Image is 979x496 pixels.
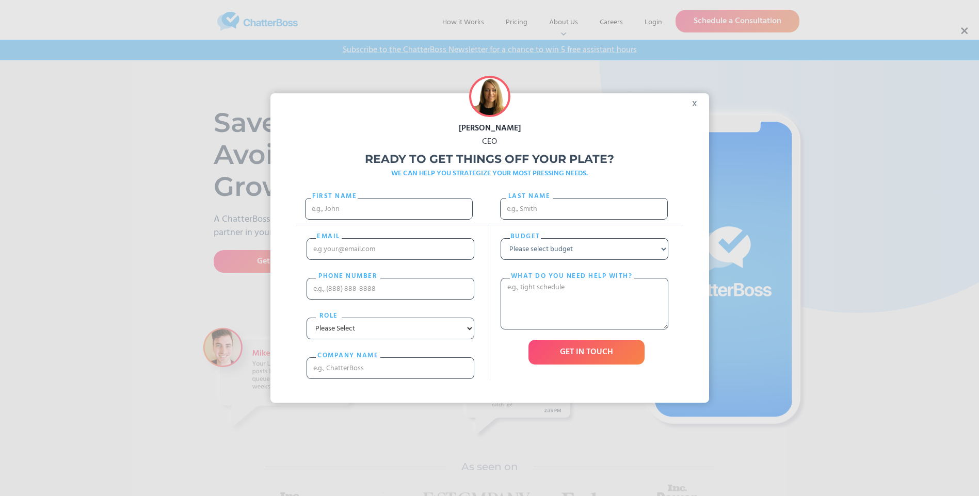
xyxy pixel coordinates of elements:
input: e.g., (888) 888-8888 [307,278,474,300]
strong: WE CAN HELP YOU STRATEGIZE YOUR MOST PRESSING NEEDS. [391,168,588,179]
label: Role [316,311,342,321]
label: PHONE nUMBER [316,271,380,282]
label: Last name [506,191,553,202]
input: e.g., Smith [500,198,668,220]
label: What do you need help with? [510,271,634,282]
form: Freebie Popup Form 2021 [296,185,683,389]
input: GET IN TOUCH [528,340,645,365]
input: e.g., John [305,198,473,220]
div: [PERSON_NAME] [270,122,709,135]
div: x [686,93,709,109]
label: Budget [510,232,541,242]
div: CEO [270,135,709,148]
strong: Ready to get things off your plate? [365,152,614,166]
input: e.g., ChatterBoss [307,357,474,379]
label: First Name [311,191,358,202]
label: email [316,232,342,242]
input: e.g your@email.com [307,238,474,260]
label: cOMPANY NAME [316,351,380,361]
